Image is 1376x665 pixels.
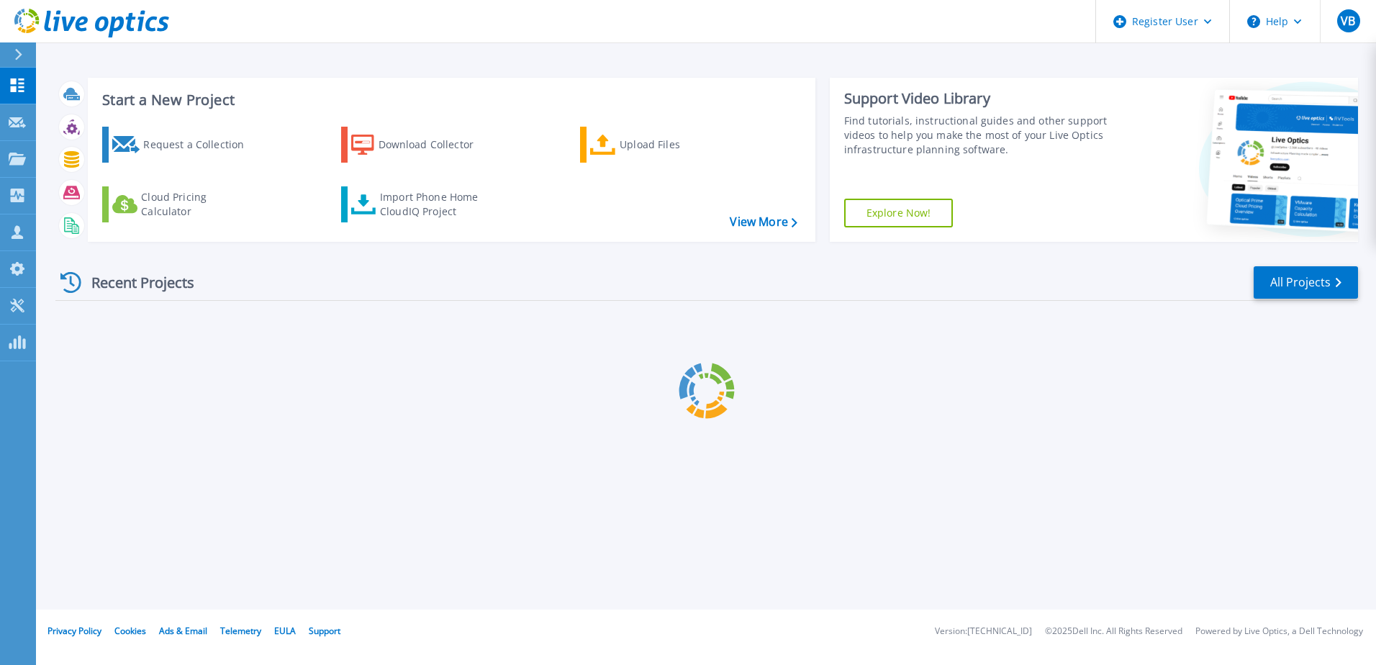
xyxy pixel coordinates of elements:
div: Cloud Pricing Calculator [141,190,256,219]
li: Powered by Live Optics, a Dell Technology [1195,627,1363,636]
a: Request a Collection [102,127,263,163]
a: Support [309,625,340,637]
h3: Start a New Project [102,92,797,108]
a: Ads & Email [159,625,207,637]
li: © 2025 Dell Inc. All Rights Reserved [1045,627,1182,636]
div: Import Phone Home CloudIQ Project [380,190,492,219]
span: VB [1341,15,1355,27]
div: Download Collector [379,130,494,159]
div: Find tutorials, instructional guides and other support videos to help you make the most of your L... [844,114,1113,157]
a: Privacy Policy [47,625,101,637]
a: EULA [274,625,296,637]
div: Recent Projects [55,265,214,300]
div: Request a Collection [143,130,258,159]
div: Support Video Library [844,89,1113,108]
a: Upload Files [580,127,741,163]
div: Upload Files [620,130,735,159]
a: Cloud Pricing Calculator [102,186,263,222]
a: Explore Now! [844,199,954,227]
li: Version: [TECHNICAL_ID] [935,627,1032,636]
a: Telemetry [220,625,261,637]
a: View More [730,215,797,229]
a: All Projects [1254,266,1358,299]
a: Cookies [114,625,146,637]
a: Download Collector [341,127,502,163]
